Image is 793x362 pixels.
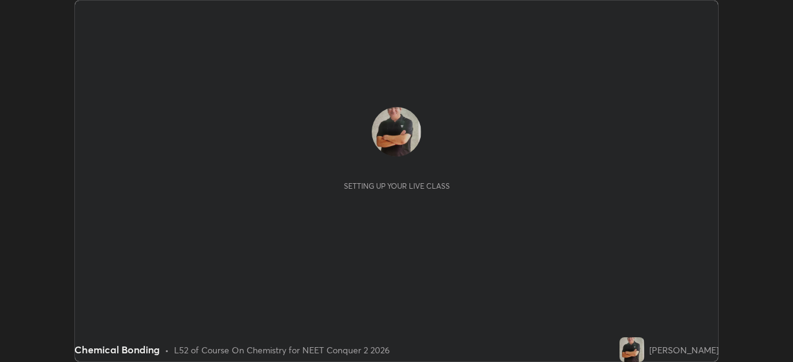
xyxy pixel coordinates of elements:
div: • [165,343,169,356]
div: [PERSON_NAME] [649,343,719,356]
div: Chemical Bonding [74,342,160,357]
img: e6ef48b7254d46eb90a707ca23a8ca9d.jpg [372,107,421,157]
div: Setting up your live class [344,181,450,191]
img: e6ef48b7254d46eb90a707ca23a8ca9d.jpg [620,337,644,362]
div: L52 of Course On Chemistry for NEET Conquer 2 2026 [174,343,390,356]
